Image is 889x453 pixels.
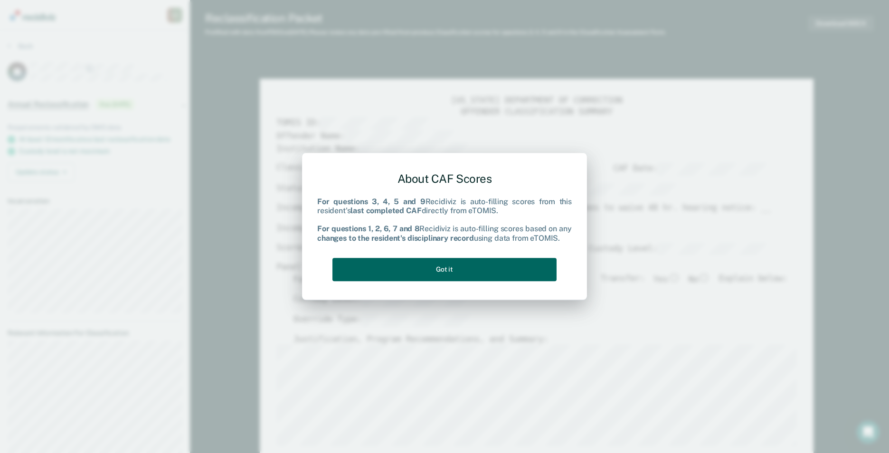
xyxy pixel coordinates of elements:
b: last completed CAF [350,206,421,215]
div: Recidiviz is auto-filling scores from this resident's directly from eTOMIS. Recidiviz is auto-fil... [317,197,572,243]
div: About CAF Scores [317,164,572,193]
b: changes to the resident's disciplinary record [317,234,474,243]
b: For questions 1, 2, 6, 7 and 8 [317,225,419,234]
b: For questions 3, 4, 5 and 9 [317,197,426,206]
button: Got it [332,258,557,281]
